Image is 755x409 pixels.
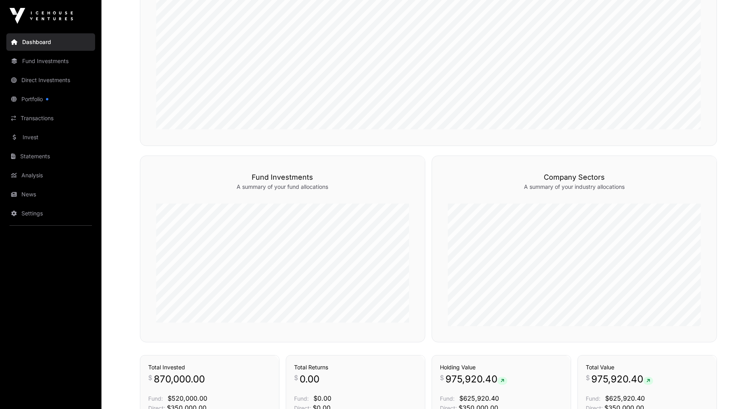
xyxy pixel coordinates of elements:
span: $625,920.40 [605,394,645,402]
a: News [6,186,95,203]
span: $625,920.40 [459,394,499,402]
a: Dashboard [6,33,95,51]
a: Portfolio [6,90,95,108]
a: Transactions [6,109,95,127]
p: A summary of your fund allocations [156,183,409,191]
a: Statements [6,148,95,165]
span: 870,000.00 [154,373,205,386]
img: Icehouse Ventures Logo [10,8,73,24]
span: $ [148,373,152,382]
a: Invest [6,129,95,146]
h3: Total Value [586,363,709,371]
h3: Company Sectors [448,172,701,183]
a: Analysis [6,167,95,184]
h3: Fund Investments [156,172,409,183]
h3: Holding Value [440,363,563,371]
a: Fund Investments [6,52,95,70]
h3: Total Invested [148,363,271,371]
span: 975,920.40 [445,373,507,386]
span: 0.00 [300,373,319,386]
span: 975,920.40 [591,373,653,386]
span: $0.00 [313,394,331,402]
iframe: Chat Widget [715,371,755,409]
p: A summary of your industry allocations [448,183,701,191]
a: Settings [6,205,95,222]
h3: Total Returns [294,363,417,371]
span: $ [440,373,444,382]
span: $ [294,373,298,382]
a: Direct Investments [6,71,95,89]
span: Fund: [440,395,455,402]
span: Fund: [586,395,600,402]
span: $520,000.00 [168,394,207,402]
span: Fund: [294,395,309,402]
span: $ [586,373,590,382]
span: Fund: [148,395,163,402]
